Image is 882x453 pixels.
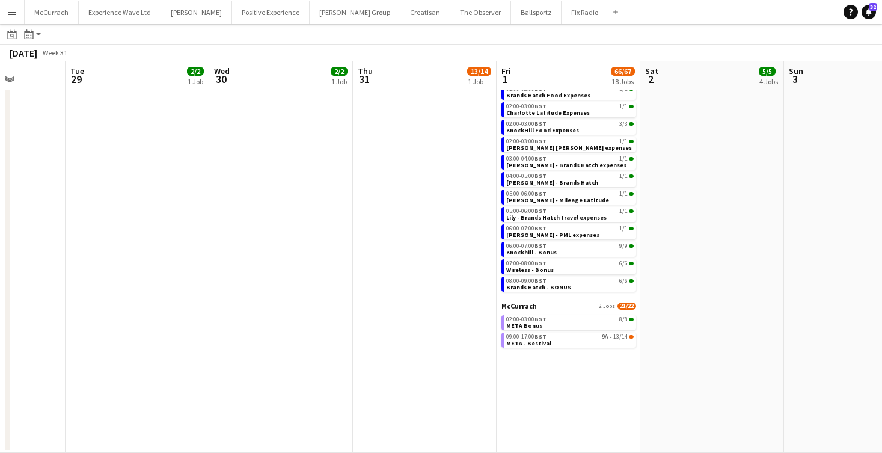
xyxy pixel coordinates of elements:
[506,137,634,151] a: 02:00-03:00BST1/1[PERSON_NAME] [PERSON_NAME] expenses
[629,335,634,339] span: 13/14
[356,72,373,86] span: 31
[506,226,547,232] span: 06:00-07:00
[506,172,634,186] a: 04:00-05:00BST1/1[PERSON_NAME] - Brands Hatch
[629,174,634,178] span: 1/1
[501,54,636,301] div: Experience Wave Ltd13 Jobs42/4200:00-01:00BST6/6Latitude Bonus & Walking Bonus01:00-02:00BST5/5Br...
[506,191,547,197] span: 05:00-06:00
[643,72,658,86] span: 2
[629,318,634,321] span: 8/8
[511,1,562,24] button: Ballsportz
[506,322,542,330] span: META Bonus
[506,173,547,179] span: 04:00-05:00
[534,315,547,323] span: BST
[506,283,571,291] span: Brands Hatch - BONUS
[214,66,230,76] span: Wed
[331,77,347,86] div: 1 Job
[645,66,658,76] span: Sat
[506,120,634,134] a: 02:00-03:00BST3/3KnockHill Food Expenses
[506,248,557,256] span: Knockhill - Bonus
[534,224,547,232] span: BST
[506,85,634,99] a: 01:00-02:00BST5/5Brands Hatch Food Expenses
[759,77,778,86] div: 4 Jobs
[534,190,547,197] span: BST
[506,277,634,291] a: 08:00-09:00BST6/6Brands Hatch - BONUS
[619,103,628,109] span: 1/1
[534,155,547,162] span: BST
[506,91,590,99] span: Brands Hatch Food Expenses
[506,334,634,340] div: •
[506,190,634,203] a: 05:00-06:00BST1/1[PERSON_NAME] - Mileage Latitude
[619,156,628,162] span: 1/1
[506,102,634,116] a: 02:00-03:00BST1/1Charlotte Latitude Expenses
[619,208,628,214] span: 1/1
[506,144,632,152] span: Pedro - Brands Hatch expenses
[629,192,634,196] span: 1/1
[869,3,877,11] span: 32
[506,333,634,347] a: 09:00-17:00BST9A•13/14META - Bestival
[619,316,628,322] span: 8/8
[787,72,803,86] span: 3
[534,172,547,180] span: BST
[629,140,634,143] span: 1/1
[534,137,547,145] span: BST
[619,243,628,249] span: 9/9
[506,103,547,109] span: 02:00-03:00
[534,277,547,285] span: BST
[506,266,554,274] span: Wireless - Bonus
[506,179,598,186] span: Molly Mileage - Brands Hatch
[629,105,634,108] span: 1/1
[534,333,547,341] span: BST
[759,67,776,76] span: 5/5
[613,334,628,340] span: 13/14
[506,242,634,256] a: 06:00-07:00BST9/9Knockhill - Bonus
[25,1,79,24] button: McCurrach
[619,226,628,232] span: 1/1
[468,77,491,86] div: 1 Job
[619,121,628,127] span: 3/3
[534,207,547,215] span: BST
[310,1,400,24] button: [PERSON_NAME] Group
[501,301,636,310] a: McCurrach2 Jobs21/22
[232,1,310,24] button: Positive Experience
[450,1,511,24] button: The Observer
[629,122,634,126] span: 3/3
[10,47,37,59] div: [DATE]
[629,209,634,213] span: 1/1
[69,72,84,86] span: 29
[506,224,634,238] a: 06:00-07:00BST1/1[PERSON_NAME] - PML expenses
[506,161,626,169] span: Mollie - Brands Hatch expenses
[619,86,628,92] span: 5/5
[188,77,203,86] div: 1 Job
[534,120,547,128] span: BST
[619,173,628,179] span: 1/1
[506,260,547,267] span: 07:00-08:00
[501,301,537,310] span: McCurrach
[358,66,373,76] span: Thu
[212,72,230,86] span: 30
[501,66,511,76] span: Fri
[599,303,615,310] span: 2 Jobs
[161,1,232,24] button: [PERSON_NAME]
[506,339,551,347] span: META - Bestival
[617,303,636,310] span: 21/22
[506,334,547,340] span: 09:00-17:00
[562,1,608,24] button: Fix Radio
[611,67,635,76] span: 66/67
[629,157,634,161] span: 1/1
[70,66,84,76] span: Tue
[619,191,628,197] span: 1/1
[619,260,628,267] span: 6/6
[534,102,547,110] span: BST
[619,278,628,284] span: 6/6
[506,208,547,214] span: 05:00-06:00
[506,138,547,144] span: 02:00-03:00
[602,334,608,340] span: 9A
[506,207,634,221] a: 05:00-06:00BST1/1Lily - Brands Hatch travel expenses
[467,67,491,76] span: 13/14
[506,316,547,322] span: 02:00-03:00
[506,315,634,329] a: 02:00-03:00BST8/8META Bonus
[506,155,634,168] a: 03:00-04:00BST1/1[PERSON_NAME] - Brands Hatch expenses
[862,5,876,19] a: 32
[611,77,634,86] div: 18 Jobs
[506,121,547,127] span: 02:00-03:00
